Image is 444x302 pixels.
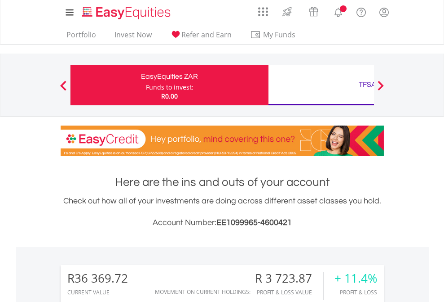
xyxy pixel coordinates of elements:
span: My Funds [250,29,309,41]
a: Refer and Earn [167,30,235,44]
span: Refer and Earn [181,30,232,40]
div: Movement on Current Holdings: [155,289,251,295]
button: Previous [54,85,72,94]
img: vouchers-v2.svg [306,5,321,19]
a: Notifications [327,2,350,20]
a: FAQ's and Support [350,2,373,20]
img: thrive-v2.svg [280,5,295,19]
a: Vouchers [300,2,327,19]
a: Invest Now [111,30,155,44]
span: R0.00 [161,92,178,100]
h1: Here are the ins and outs of your account [61,174,384,190]
div: Check out how all of your investments are doing across different asset classes you hold. [61,195,384,229]
div: Profit & Loss Value [255,289,323,295]
h3: Account Number: [61,216,384,229]
div: EasyEquities ZAR [76,70,263,83]
img: EasyCredit Promotion Banner [61,126,384,156]
a: Portfolio [63,30,100,44]
div: R 3 723.87 [255,272,323,285]
a: My Profile [373,2,396,22]
div: R36 369.72 [67,272,128,285]
a: AppsGrid [252,2,274,17]
button: Next [372,85,390,94]
div: CURRENT VALUE [67,289,128,295]
div: Profit & Loss [334,289,377,295]
img: grid-menu-icon.svg [258,7,268,17]
a: Home page [79,2,174,20]
div: + 11.4% [334,272,377,285]
img: EasyEquities_Logo.png [80,5,174,20]
div: Funds to invest: [146,83,193,92]
span: EE1099965-4600421 [216,218,292,227]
